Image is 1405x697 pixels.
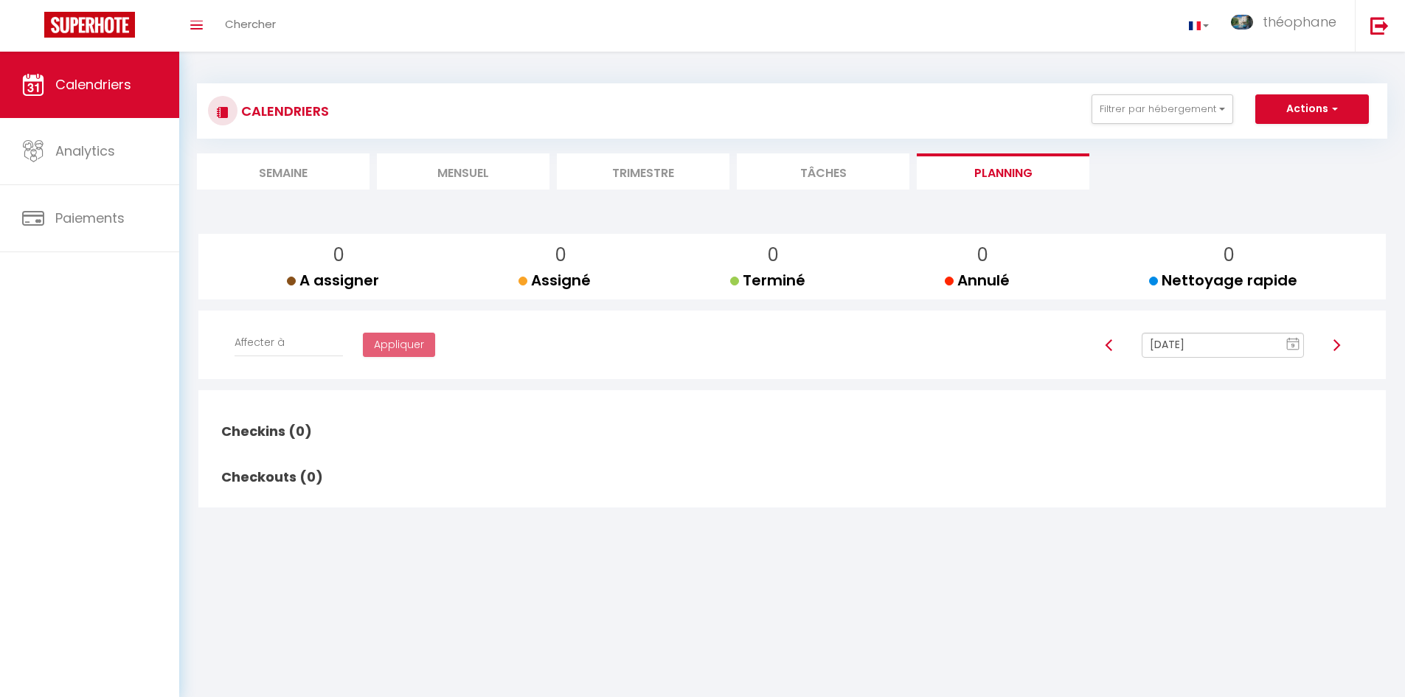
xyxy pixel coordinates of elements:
[945,270,1010,291] span: Annulé
[1092,94,1233,124] button: Filtrer par hébergement
[742,241,805,269] p: 0
[1370,16,1389,35] img: logout
[55,142,115,160] span: Analytics
[218,454,327,500] h2: Checkouts (0)
[518,270,591,291] span: Assigné
[1291,342,1295,349] text: 9
[917,153,1089,190] li: Planning
[730,270,805,291] span: Terminé
[237,94,329,128] h3: CALENDRIERS
[55,209,125,227] span: Paiements
[1103,339,1115,351] img: arrow-left3.svg
[55,75,131,94] span: Calendriers
[225,16,276,32] span: Chercher
[1161,241,1297,269] p: 0
[957,241,1010,269] p: 0
[557,153,729,190] li: Trimestre
[377,153,549,190] li: Mensuel
[287,270,379,291] span: A assigner
[363,333,435,358] button: Appliquer
[1331,339,1342,351] img: arrow-right3.svg
[218,409,327,454] h2: Checkins (0)
[44,12,135,38] img: Super Booking
[1255,94,1369,124] button: Actions
[530,241,591,269] p: 0
[1231,15,1253,30] img: ...
[1263,13,1336,31] span: théophane
[737,153,909,190] li: Tâches
[12,6,56,50] button: Ouvrir le widget de chat LiveChat
[197,153,370,190] li: Semaine
[1142,333,1304,358] input: Select Date
[1149,270,1297,291] span: Nettoyage rapide
[299,241,379,269] p: 0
